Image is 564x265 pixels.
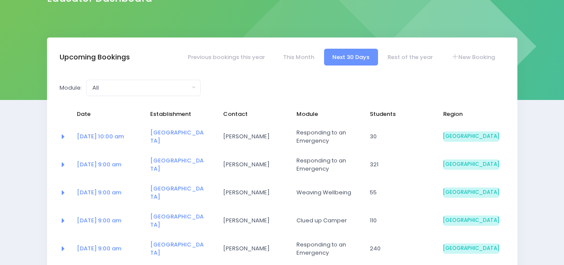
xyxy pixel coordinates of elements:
td: Jody James [217,123,291,151]
td: 30 [364,123,438,151]
td: South Island [438,207,505,235]
td: Clued up Camper [291,207,364,235]
td: Responding to an Emergency [291,235,364,263]
h3: Upcoming Bookings [60,53,130,62]
span: Responding to an Emergency [296,156,353,173]
td: <a href="https://app.stjis.org.nz/bookings/523903" class="font-weight-bold">09 Oct at 9:00 am</a> [71,207,145,235]
div: All [92,84,189,92]
td: <a href="https://app.stjis.org.nz/establishments/203284" class="font-weight-bold">Andersons Bay S... [145,207,218,235]
td: Jennifer Horgan [217,151,291,179]
td: South Island [438,123,505,151]
span: Date [77,110,133,118]
td: <a href="https://app.stjis.org.nz/establishments/207849" class="font-weight-bold">East Taieri Sch... [145,151,218,179]
label: Module: [60,84,82,92]
a: [GEOGRAPHIC_DATA] [150,128,204,145]
span: [GEOGRAPHIC_DATA] [443,131,499,142]
td: <a href="https://app.stjis.org.nz/bookings/524214" class="font-weight-bold">02 Oct at 10:00 am</a> [71,123,145,151]
td: <a href="https://app.stjis.org.nz/establishments/203030" class="font-weight-bold">St Kilda Kinder... [145,123,218,151]
td: Weaving Wellbeing [291,179,364,207]
span: Module [296,110,353,118]
a: [GEOGRAPHIC_DATA] [150,212,204,229]
span: 321 [370,160,426,169]
td: 321 [364,151,438,179]
span: Contact [223,110,279,118]
td: <a href="https://app.stjis.org.nz/bookings/523905" class="font-weight-bold">09 Oct at 9:00 am</a> [71,235,145,263]
td: Karl Still [217,235,291,263]
a: [DATE] 9:00 am [77,160,121,168]
td: Karl Still [217,207,291,235]
span: Clued up Camper [296,216,353,225]
td: 55 [364,179,438,207]
a: Rest of the year [379,49,441,65]
span: [GEOGRAPHIC_DATA] [443,187,499,198]
span: 240 [370,244,426,253]
span: [GEOGRAPHIC_DATA] [443,215,499,226]
a: This Month [274,49,322,65]
a: Previous bookings this year [179,49,273,65]
a: [DATE] 9:00 am [77,216,121,224]
td: <a href="https://app.stjis.org.nz/establishments/203284" class="font-weight-bold">Andersons Bay S... [145,235,218,263]
a: New Booking [443,49,503,65]
td: <a href="https://app.stjis.org.nz/bookings/523578" class="font-weight-bold">08 Oct at 9:00 am</a> [71,179,145,207]
a: [GEOGRAPHIC_DATA] [150,184,204,201]
span: 55 [370,188,426,197]
span: Responding to an Emergency [296,128,353,145]
span: Students [370,110,426,118]
td: 110 [364,207,438,235]
span: 110 [370,216,426,225]
td: South Island [438,151,505,179]
span: Weaving Wellbeing [296,188,353,197]
span: [PERSON_NAME] [223,132,279,141]
span: 30 [370,132,426,141]
td: <a href="https://app.stjis.org.nz/bookings/524095" class="font-weight-bold">06 Oct at 9:00 am</a> [71,151,145,179]
span: [PERSON_NAME] [223,244,279,253]
td: Jess McAuley [217,179,291,207]
a: [GEOGRAPHIC_DATA] [150,240,204,257]
span: [PERSON_NAME] [223,160,279,169]
span: [PERSON_NAME] [223,216,279,225]
a: [DATE] 10:00 am [77,132,124,140]
span: [GEOGRAPHIC_DATA] [443,159,499,170]
td: Responding to an Emergency [291,123,364,151]
button: All [86,80,201,96]
span: Region [443,110,499,118]
td: <a href="https://app.stjis.org.nz/establishments/207616" class="font-weight-bold">Macandrew Bay S... [145,179,218,207]
a: [DATE] 9:00 am [77,244,121,253]
a: Next 30 Days [324,49,378,65]
span: Establishment [150,110,206,118]
td: South Island [438,235,505,263]
a: [DATE] 9:00 am [77,188,121,196]
td: Responding to an Emergency [291,151,364,179]
span: [PERSON_NAME] [223,188,279,197]
td: South Island [438,179,505,207]
span: Responding to an Emergency [296,240,353,257]
a: [GEOGRAPHIC_DATA] [150,156,204,173]
span: [GEOGRAPHIC_DATA] [443,243,499,254]
td: 240 [364,235,438,263]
